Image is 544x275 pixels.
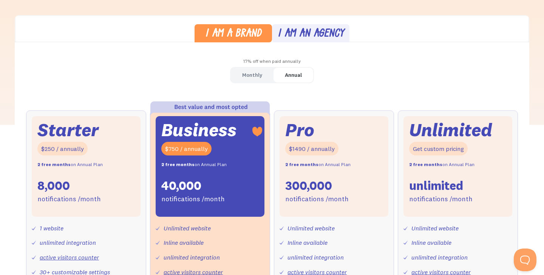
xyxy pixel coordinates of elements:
div: I am a brand [205,29,261,40]
div: Get custom pricing [409,142,468,156]
div: 1 website [40,223,63,234]
div: I am an agency [278,29,344,40]
div: Monthly [242,70,262,81]
strong: 2 free months [161,162,195,167]
div: notifications /month [409,194,473,205]
div: unlimited integration [40,237,96,248]
div: unlimited integration [164,252,220,263]
strong: 2 free months [37,162,71,167]
strong: 2 free months [409,162,442,167]
div: $1490 / annually [285,142,338,156]
div: 300,000 [285,178,332,194]
div: notifications /month [37,194,101,205]
div: notifications /month [161,194,225,205]
div: Inline available [411,237,451,248]
div: Pro [285,122,314,138]
div: on Annual Plan [285,159,351,170]
div: unlimited integration [411,252,468,263]
div: Inline available [164,237,204,248]
div: unlimited [409,178,463,194]
iframe: Toggle Customer Support [514,249,536,271]
div: Annual [285,70,302,81]
div: Unlimited website [164,223,211,234]
div: $750 / annually [161,142,212,156]
div: 17% off when paid annually [15,56,529,67]
div: notifications /month [285,194,349,205]
div: on Annual Plan [161,159,227,170]
div: Inline available [287,237,328,248]
div: Business [161,122,236,138]
a: active visitors counter [40,253,99,261]
div: 8,000 [37,178,70,194]
div: on Annual Plan [409,159,474,170]
div: Unlimited [409,122,492,138]
div: 40,000 [161,178,201,194]
div: Starter [37,122,99,138]
div: Unlimited website [411,223,459,234]
div: Unlimited website [287,223,335,234]
div: unlimited integration [287,252,344,263]
strong: 2 free months [285,162,318,167]
div: $250 / annually [37,142,88,156]
div: on Annual Plan [37,159,103,170]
